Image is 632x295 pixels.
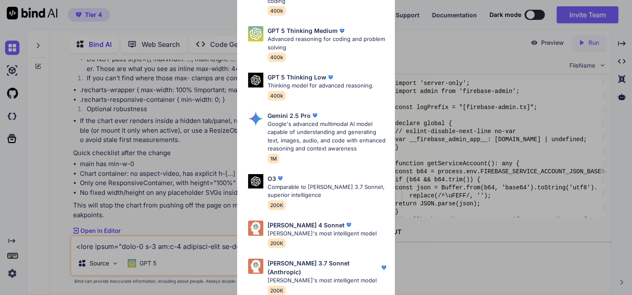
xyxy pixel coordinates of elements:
p: Comparable to [PERSON_NAME] 3.7 Sonnet, superior intelligence [268,183,389,199]
p: GPT 5 Thinking Medium [268,26,338,35]
p: [PERSON_NAME]'s most intelligent model [268,276,389,285]
p: [PERSON_NAME] 4 Sonnet [268,221,345,229]
p: Google's advanced multimodal AI model capable of understanding and generating text, images, audio... [268,120,389,153]
span: 1M [268,154,279,164]
span: 200K [268,238,286,248]
img: Pick Models [248,73,263,87]
span: 200K [268,200,286,210]
p: [PERSON_NAME]'s most intelligent model [268,229,377,238]
p: GPT 5 Thinking Low [268,73,326,82]
img: Pick Models [248,111,263,126]
img: Pick Models [248,259,263,274]
p: Advanced reasoning for coding and problem solving [268,35,389,52]
img: premium [380,263,388,272]
span: 400k [268,91,286,101]
img: Pick Models [248,221,263,236]
p: O3 [268,174,276,183]
p: Gemini 2.5 Pro [268,111,311,120]
img: premium [311,111,319,120]
img: premium [326,73,335,82]
span: 400k [268,52,286,62]
p: Thinking model for advanced reasoning. [268,82,374,90]
img: premium [345,221,353,229]
img: Pick Models [248,26,263,41]
img: premium [276,174,285,183]
img: Pick Models [248,174,263,189]
span: 400k [268,6,286,16]
img: premium [338,27,346,35]
p: [PERSON_NAME] 3.7 Sonnet (Anthropic) [268,259,380,276]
